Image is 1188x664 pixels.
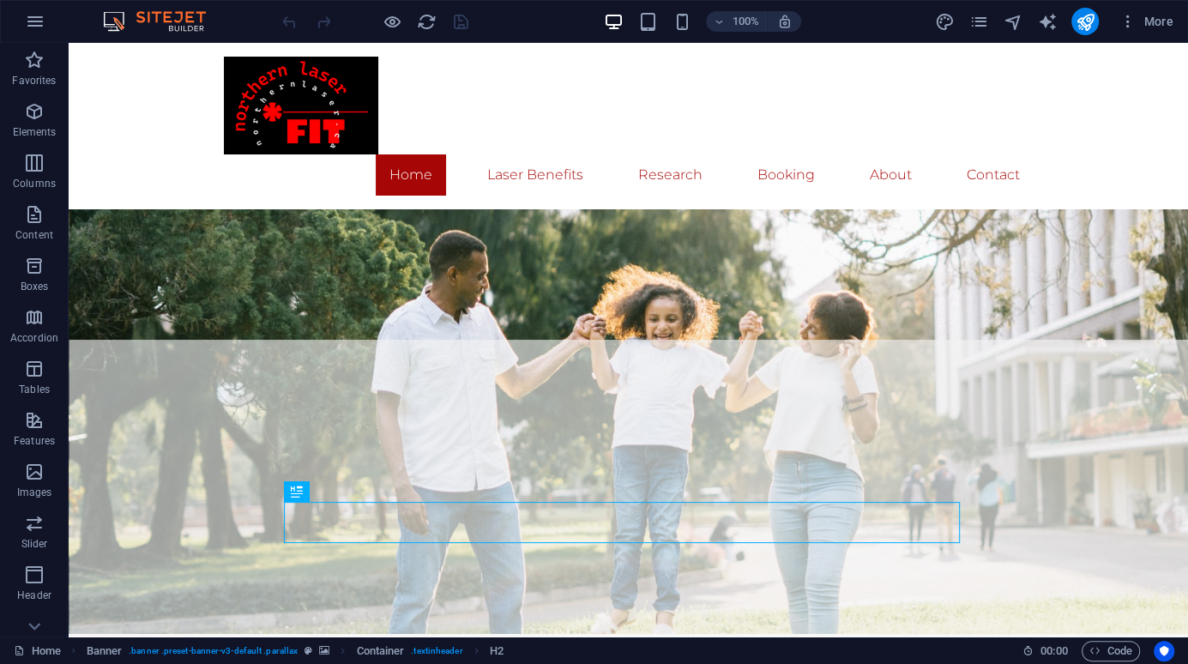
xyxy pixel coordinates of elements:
i: Reload page [417,12,437,32]
i: Pages (Ctrl+Alt+S) [968,12,988,32]
i: Design (Ctrl+Alt+Y) [934,12,954,32]
nav: breadcrumb [87,641,504,661]
span: . textinheader [411,641,462,661]
i: AI Writer [1037,12,1057,32]
p: Elements [13,125,57,139]
p: Content [15,228,53,242]
button: Code [1082,641,1140,661]
p: Tables [19,383,50,396]
p: Features [14,434,55,448]
button: text_generator [1037,11,1058,32]
button: 100% [706,11,767,32]
button: design [934,11,955,32]
i: On resize automatically adjust zoom level to fit chosen device. [776,14,792,29]
span: Click to select. Double-click to edit [356,641,404,661]
i: This element is a customizable preset [305,646,312,655]
button: Click here to leave preview mode and continue editing [382,11,402,32]
span: . banner .preset-banner-v3-default .parallax [129,641,298,661]
p: Header [17,589,51,602]
h6: Session time [1022,641,1068,661]
p: Columns [13,177,56,190]
p: Slider [21,537,48,551]
button: Usercentrics [1154,641,1174,661]
img: Editor Logo [99,11,227,32]
p: Images [17,486,52,499]
span: Click to select. Double-click to edit [490,641,504,661]
i: Publish [1075,12,1095,32]
span: Code [1089,641,1132,661]
button: reload [416,11,437,32]
button: navigator [1003,11,1023,32]
p: Accordion [10,331,58,345]
button: More [1113,8,1180,35]
button: pages [968,11,989,32]
span: More [1119,13,1173,30]
span: Click to select. Double-click to edit [87,641,123,661]
i: Navigator [1003,12,1022,32]
i: This element contains a background [319,646,329,655]
button: publish [1071,8,1099,35]
p: Favorites [12,74,56,88]
span: 00 00 [1040,641,1067,661]
h6: 100% [732,11,759,32]
span: : [1052,644,1055,657]
p: Boxes [21,280,49,293]
a: Click to cancel selection. Double-click to open Pages [14,641,61,661]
